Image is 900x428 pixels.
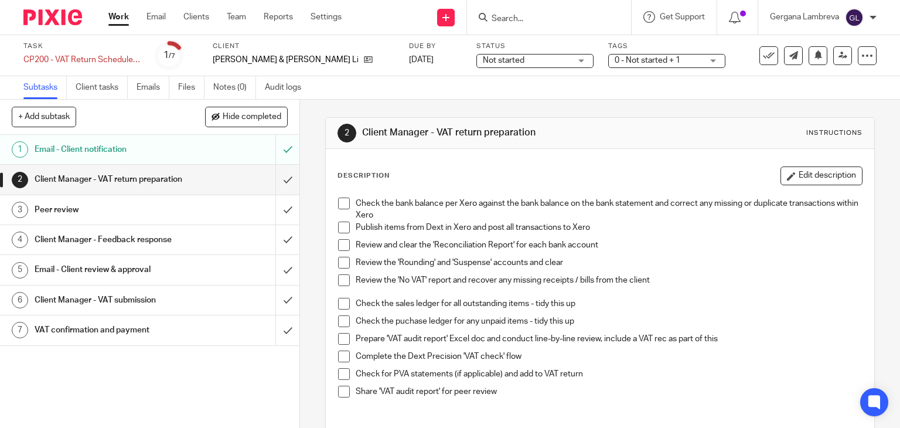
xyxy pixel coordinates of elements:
[806,128,862,138] div: Instructions
[356,298,862,310] p: Check the sales ledger for all outstanding items - tidy this up
[12,232,28,248] div: 4
[223,113,281,122] span: Hide completed
[35,261,187,278] h1: Email - Client review & approval
[23,54,141,66] div: CP200 - VAT Return Schedule 2 - Feb/May/Aug/Nov
[356,274,862,286] p: Review the 'No VAT' report and recover any missing receipts / bills from the client
[23,42,141,51] label: Task
[163,49,175,62] div: 1
[213,42,394,51] label: Client
[337,124,356,142] div: 2
[213,54,358,66] p: [PERSON_NAME] & [PERSON_NAME] Limited
[362,127,625,139] h1: Client Manager - VAT return preparation
[35,141,187,158] h1: Email - Client notification
[178,76,204,99] a: Files
[146,11,166,23] a: Email
[356,333,862,345] p: Prepare 'VAT audit report' Excel doc and conduct line-by-line review, include a VAT rec as part o...
[615,56,680,64] span: 0 - Not started + 1
[780,167,862,185] button: Edit description
[12,172,28,188] div: 2
[35,321,187,339] h1: VAT confirmation and payment
[35,231,187,249] h1: Client Manager - Feedback response
[264,11,293,23] a: Reports
[23,76,67,99] a: Subtasks
[23,9,82,25] img: Pixie
[169,53,175,59] small: /7
[213,76,256,99] a: Notes (0)
[356,351,862,362] p: Complete the Dext Precision 'VAT check' flow
[76,76,128,99] a: Client tasks
[356,386,862,398] p: Share 'VAT audit report' for peer review
[356,198,862,222] p: Check the bank balance per Xero against the bank balance on the bank statement and correct any mi...
[108,11,129,23] a: Work
[265,76,310,99] a: Audit logs
[337,171,390,181] p: Description
[227,11,246,23] a: Team
[12,292,28,308] div: 6
[35,171,187,188] h1: Client Manager - VAT return preparation
[311,11,342,23] a: Settings
[476,42,594,51] label: Status
[12,202,28,218] div: 3
[205,107,288,127] button: Hide completed
[356,239,862,251] p: Review and clear the 'Reconciliation Report' for each bank account
[409,42,462,51] label: Due by
[409,56,434,64] span: [DATE]
[183,11,209,23] a: Clients
[356,222,862,233] p: Publish items from Dext in Xero and post all transactions to Xero
[490,14,596,25] input: Search
[483,56,524,64] span: Not started
[12,322,28,338] div: 7
[356,315,862,327] p: Check the puchase ledger for any unpaid items - tidy this up
[35,201,187,219] h1: Peer review
[12,141,28,158] div: 1
[137,76,169,99] a: Emails
[845,8,864,27] img: svg%3E
[12,262,28,278] div: 5
[12,107,76,127] button: + Add subtask
[35,291,187,309] h1: Client Manager - VAT submission
[608,42,725,51] label: Tags
[356,368,862,380] p: Check for PVA statements (if applicable) and add to VAT return
[356,257,862,269] p: Review the 'Rounding' and 'Suspense' accounts and clear
[660,13,705,21] span: Get Support
[770,11,839,23] p: Gergana Lambreva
